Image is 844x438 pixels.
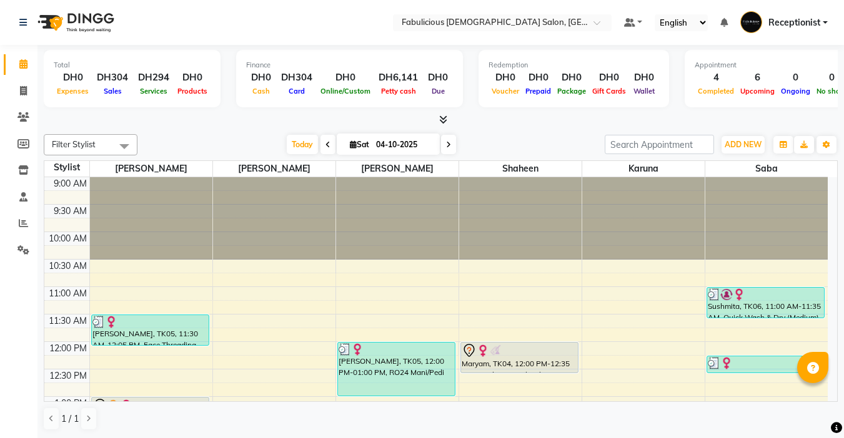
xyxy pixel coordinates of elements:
[695,87,737,95] span: Completed
[213,161,335,177] span: [PERSON_NAME]
[46,232,89,245] div: 10:00 AM
[46,287,89,300] div: 11:00 AM
[372,135,435,154] input: 2025-10-04
[317,87,374,95] span: Online/Custom
[44,161,89,174] div: Stylist
[582,161,705,177] span: Karuna
[276,71,317,85] div: DH304
[285,87,308,95] span: Card
[489,71,522,85] div: DH0
[52,397,89,410] div: 1:00 PM
[737,87,778,95] span: Upcoming
[174,71,211,85] div: DH0
[705,161,828,177] span: Saba
[347,140,372,149] span: Sat
[374,71,423,85] div: DH6,141
[522,87,554,95] span: Prepaid
[47,369,89,382] div: 12:30 PM
[338,343,455,396] div: [PERSON_NAME], TK05, 12:00 PM-01:00 PM, RO24 Mani/Pedi
[137,87,171,95] span: Services
[51,177,89,190] div: 9:00 AM
[46,260,89,273] div: 10:30 AM
[101,87,125,95] span: Sales
[605,135,714,154] input: Search Appointment
[792,388,832,426] iframe: chat widget
[554,87,589,95] span: Package
[522,71,554,85] div: DH0
[423,71,453,85] div: DH0
[133,71,174,85] div: DH294
[695,71,737,85] div: 4
[378,87,419,95] span: Petty cash
[722,136,765,153] button: ADD NEW
[629,71,659,85] div: DH0
[46,314,89,328] div: 11:30 AM
[589,87,629,95] span: Gift Cards
[489,87,522,95] span: Voucher
[554,71,589,85] div: DH0
[287,135,318,154] span: Today
[589,71,629,85] div: DH0
[630,87,658,95] span: Wallet
[32,5,117,40] img: logo
[461,343,578,372] div: Maryam, TK04, 12:00 PM-12:35 PM, Wash & Straight Blow Dry (Short)
[249,87,273,95] span: Cash
[459,161,582,177] span: Shaheen
[429,87,448,95] span: Due
[737,71,778,85] div: 6
[92,71,133,85] div: DH304
[768,16,820,29] span: Receptionist
[317,71,374,85] div: DH0
[47,342,89,355] div: 12:00 PM
[92,397,209,409] div: Hend, TK03, 01:00 PM-01:15 PM, Face Threading Chin
[174,87,211,95] span: Products
[54,87,92,95] span: Expenses
[489,60,659,71] div: Redemption
[51,205,89,218] div: 9:30 AM
[246,71,276,85] div: DH0
[707,356,825,372] div: [PERSON_NAME], TK05, 12:15 PM-12:35 PM, Blow Dry with Iron Curls (Short)
[725,140,762,149] span: ADD NEW
[54,60,211,71] div: Total
[90,161,212,177] span: [PERSON_NAME]
[707,288,825,318] div: Sushmita, TK06, 11:00 AM-11:35 AM, Quick Wash & Dry (Medium)
[246,60,453,71] div: Finance
[52,139,96,149] span: Filter Stylist
[92,315,209,345] div: [PERSON_NAME], TK05, 11:30 AM-12:05 PM, Face Threading Eyebrow,Body Wax Brazilian Wax,Face Thread...
[740,11,762,33] img: Receptionist
[54,71,92,85] div: DH0
[778,87,813,95] span: Ongoing
[336,161,459,177] span: [PERSON_NAME]
[778,71,813,85] div: 0
[61,412,79,426] span: 1 / 1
